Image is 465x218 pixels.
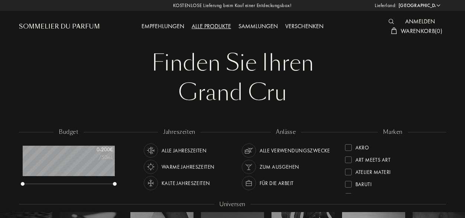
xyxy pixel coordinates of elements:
[188,22,235,32] div: Alle Produkte
[214,200,250,209] div: Universen
[19,22,100,31] a: Sommelier du Parfum
[138,22,188,32] div: Empfehlungen
[76,146,113,153] div: 0 - 200 €
[260,160,299,174] div: Zum Ausgehen
[162,176,210,190] div: Kalte Jahreszeiten
[355,153,390,163] div: Art Meets Art
[355,166,391,176] div: Atelier Materi
[138,22,188,30] a: Empfehlungen
[244,145,254,156] img: usage_occasion_all_white.svg
[146,145,156,156] img: usage_season_average_white.svg
[146,178,156,188] img: usage_season_cold_white.svg
[271,128,301,136] div: anlässe
[146,162,156,172] img: usage_season_hot_white.svg
[355,178,372,188] div: Baruti
[282,22,327,32] div: Verschenken
[282,22,327,30] a: Verschenken
[375,2,397,9] span: Lieferland:
[76,153,113,161] div: /50mL
[244,162,254,172] img: usage_occasion_party_white.svg
[378,128,408,136] div: marken
[244,178,254,188] img: usage_occasion_work_white.svg
[355,190,392,200] div: Binet-Papillon
[260,143,330,158] div: Alle Verwendungszwecke
[162,143,207,158] div: Alle Jahreszeiten
[391,27,397,34] img: cart_white.svg
[158,128,201,136] div: jahreszeiten
[162,160,215,174] div: Warme Jahreszeiten
[235,22,282,30] a: Sammlungen
[53,128,84,136] div: budget
[25,78,440,108] div: Grand Cru
[188,22,235,30] a: Alle Produkte
[401,27,442,35] span: Warenkorb ( 0 )
[235,22,282,32] div: Sammlungen
[401,17,439,25] a: Anmelden
[25,48,440,78] div: Finden Sie Ihren
[260,176,294,190] div: Für die Arbeit
[388,19,394,24] img: search_icn_white.svg
[355,141,369,151] div: Akro
[401,17,439,27] div: Anmelden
